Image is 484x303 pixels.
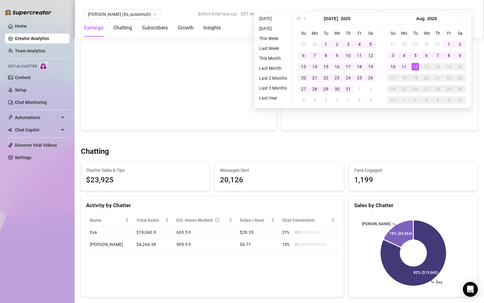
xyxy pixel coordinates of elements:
td: 2025-09-02 [410,95,421,106]
button: Choose a month [324,12,338,25]
td: 2025-08-01 [443,39,454,50]
div: 1 [322,41,330,48]
td: 2025-08-22 [443,72,454,83]
div: Insights [203,24,221,32]
div: 31 [345,85,352,93]
span: Custom date [317,10,374,19]
td: 2025-07-11 [354,50,365,61]
th: Sa [365,28,376,39]
div: 1,199 [354,174,473,186]
td: 2025-09-05 [443,95,454,106]
td: 2025-08-13 [421,61,432,72]
div: 25 [356,74,363,82]
th: Fr [354,28,365,39]
td: 693.5 h [173,226,236,238]
td: 2025-07-19 [365,61,376,72]
td: 2025-08-27 [421,83,432,95]
td: 2025-08-04 [309,95,320,106]
div: Est. Hours Worked [176,217,227,224]
td: 2025-07-27 [298,83,309,95]
div: 8 [356,96,363,104]
th: Sa [454,28,466,39]
th: Chat Conversion [278,214,339,226]
span: Fans Engaged [354,167,473,174]
div: 29 [412,41,419,48]
td: 2025-08-03 [298,95,309,106]
th: Th [432,28,443,39]
td: 2025-07-08 [320,50,331,61]
th: Tu [410,28,421,39]
div: 21 [434,74,441,82]
span: 21 % [282,229,292,236]
td: 2025-08-04 [399,50,410,61]
div: Growth [178,24,194,32]
td: 2025-08-17 [387,72,399,83]
td: 2025-07-29 [320,83,331,95]
div: Sales by Chatter [354,201,473,210]
td: 2025-07-26 [365,72,376,83]
td: 2025-07-15 [320,61,331,72]
a: Settings [15,155,31,160]
div: 12 [412,63,419,70]
td: 2025-07-07 [309,50,320,61]
span: Chat Copilot [15,125,59,135]
div: 20,126 [220,174,338,186]
td: 2025-07-04 [354,39,365,50]
div: 31 [389,96,397,104]
div: 4 [434,96,441,104]
td: [PERSON_NAME] [86,238,133,251]
td: 2025-08-19 [410,72,421,83]
div: 24 [389,85,397,93]
li: Last 2 Months [257,74,290,82]
div: 6 [300,52,307,59]
div: 2 [456,41,464,48]
td: 2025-07-31 [343,83,354,95]
span: Chat Conversion [282,217,330,224]
div: 5 [367,41,374,48]
div: 14 [311,63,318,70]
div: 4 [356,41,363,48]
td: 2025-08-05 [410,50,421,61]
td: 2025-06-29 [298,39,309,50]
button: Choose a month [416,12,425,25]
th: Tu [320,28,331,39]
td: 2025-08-26 [410,83,421,95]
td: 2025-07-05 [365,39,376,50]
div: 11 [356,52,363,59]
div: 27 [389,41,397,48]
div: Subscribers [142,24,168,32]
td: 2025-09-01 [399,95,410,106]
button: Choose a year [427,12,437,25]
div: 27 [423,85,430,93]
li: [DATE] [257,25,290,32]
td: 2025-08-24 [387,83,399,95]
div: 9 [367,96,374,104]
div: 22 [445,74,453,82]
div: 28 [434,85,441,93]
div: 15 [322,63,330,70]
div: 4 [311,96,318,104]
td: 2025-08-30 [454,83,466,95]
td: 2025-08-11 [399,61,410,72]
div: 2 [367,85,374,93]
div: Open Intercom Messenger [463,282,478,297]
div: 6 [333,96,341,104]
td: 2025-08-15 [443,61,454,72]
td: 2025-07-12 [365,50,376,61]
td: 2025-07-31 [432,39,443,50]
span: EDT America/[GEOGRAPHIC_DATA] [241,9,309,19]
text: Eva [436,280,442,284]
li: [DATE] [257,15,290,22]
div: 31 [434,41,441,48]
td: 2025-07-18 [354,61,365,72]
div: 20 [423,74,430,82]
a: Chat Monitoring [15,100,47,105]
td: 2025-07-27 [387,39,399,50]
td: 2025-08-06 [331,95,343,106]
a: Creator Analytics [15,33,65,43]
td: $28.35 [236,226,278,238]
div: 29 [322,85,330,93]
td: 2025-07-21 [309,72,320,83]
td: 2025-07-30 [421,39,432,50]
td: 2025-07-24 [343,72,354,83]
